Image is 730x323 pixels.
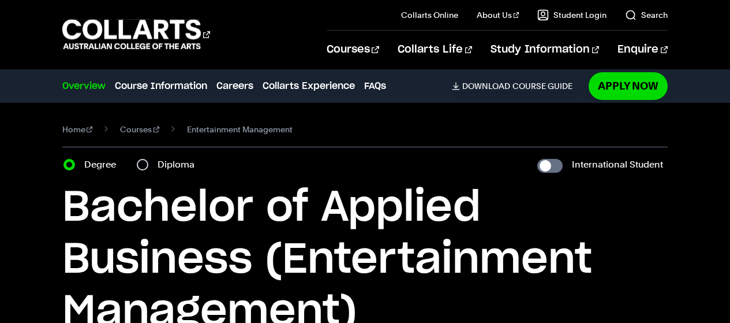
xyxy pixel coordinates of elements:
[120,121,159,138] a: Courses
[216,79,253,93] a: Careers
[452,81,582,91] a: DownloadCourse Guide
[364,79,386,93] a: FAQs
[158,157,201,173] label: Diploma
[625,9,668,21] a: Search
[115,79,207,93] a: Course Information
[327,31,379,69] a: Courses
[589,72,668,99] a: Apply Now
[263,79,355,93] a: Collarts Experience
[62,79,106,93] a: Overview
[187,121,293,138] span: Entertainment Management
[572,157,663,173] label: International Student
[401,9,458,21] a: Collarts Online
[617,31,668,69] a: Enquire
[84,157,123,173] label: Degree
[62,121,93,138] a: Home
[398,31,472,69] a: Collarts Life
[462,81,510,91] span: Download
[477,9,519,21] a: About Us
[491,31,599,69] a: Study Information
[537,9,607,21] a: Student Login
[62,18,210,51] div: Go to homepage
